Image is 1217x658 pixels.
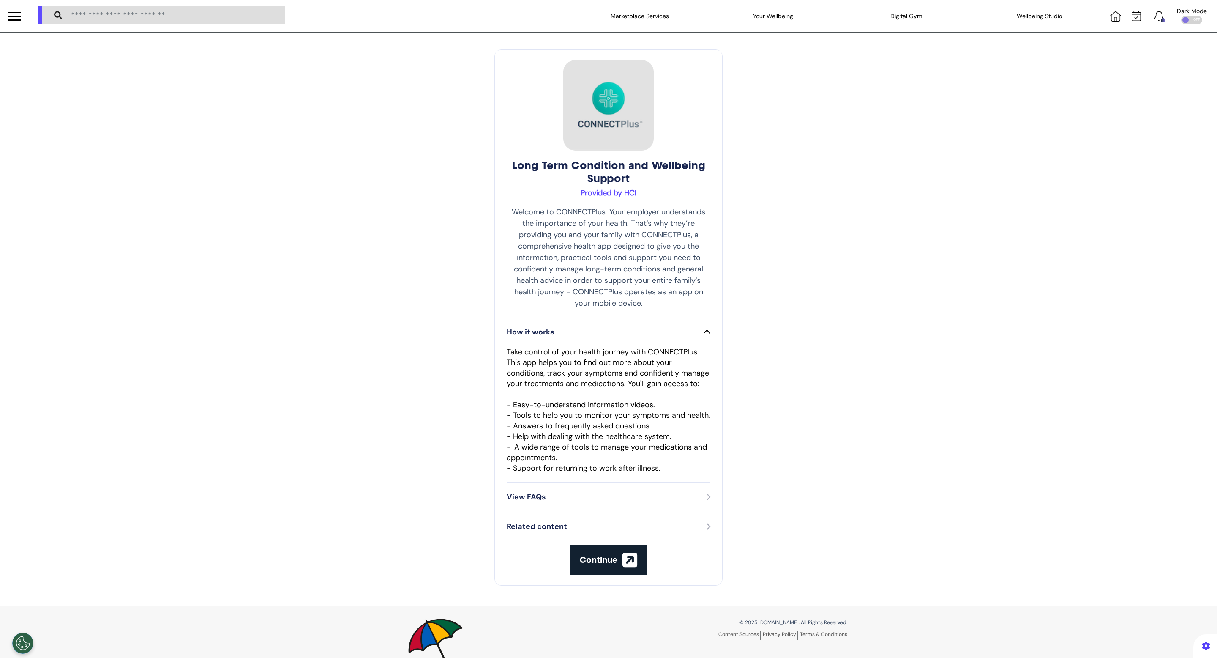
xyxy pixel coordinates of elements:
a: Content Sources [718,631,761,640]
p: Related content [507,521,567,532]
div: Your Wellbeing [731,4,816,28]
div: Marketplace Services [598,4,682,28]
div: Dark Mode [1177,8,1207,14]
button: Continue [570,545,647,575]
div: Digital Gym [864,4,949,28]
div: OFF [1181,16,1202,24]
h2: Long Term Condition and Wellbeing Support [507,159,710,185]
p: Welcome to CONNECTPlus. Your employer understands the importance of your health. That’s why they’... [507,206,710,309]
button: Open Preferences [12,633,33,654]
button: View FAQs [507,491,710,503]
a: Terms & Conditions [800,631,847,638]
a: Privacy Policy [763,631,798,640]
img: Long Term Condition and Wellbeing Support [563,60,654,151]
span: Continue [580,556,617,564]
div: Wellbeing Studio [997,4,1082,28]
p: How it works [507,326,554,338]
button: How it works [507,326,710,338]
p: © 2025 [DOMAIN_NAME]. All Rights Reserved. [615,619,847,626]
p: Take control of your health journey with CONNECTPlus. This app helps you to find out more about y... [507,347,710,474]
p: View FAQs [507,491,546,503]
h3: Provided by HCI [507,189,710,198]
button: Related content [507,521,710,533]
